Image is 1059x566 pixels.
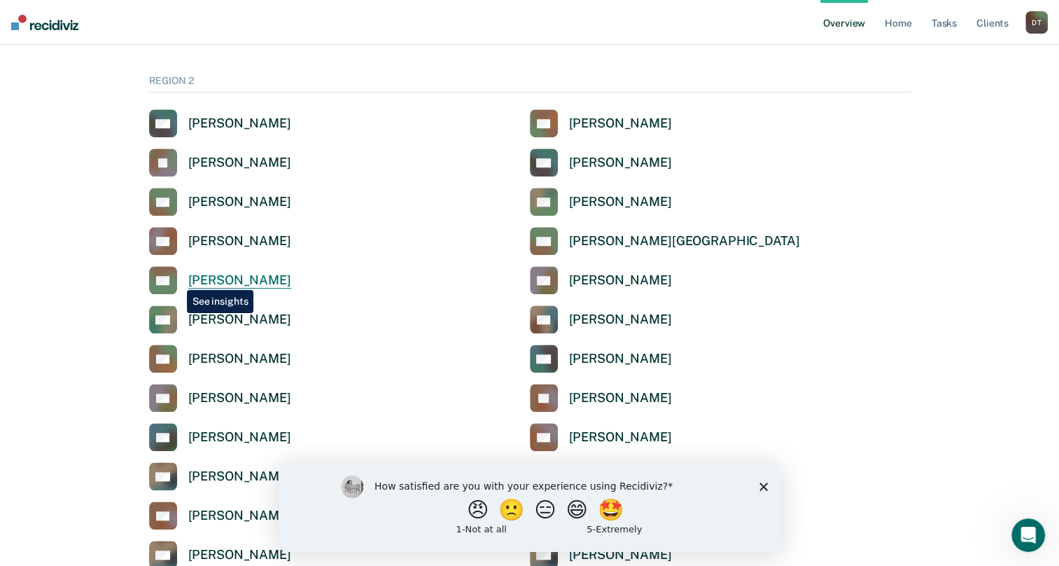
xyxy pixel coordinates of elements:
[188,469,291,485] div: [PERSON_NAME]
[530,345,672,373] a: [PERSON_NAME]
[569,272,672,289] div: [PERSON_NAME]
[1011,518,1045,552] iframe: Intercom live chat
[188,155,291,171] div: [PERSON_NAME]
[149,305,291,333] a: [PERSON_NAME]
[188,547,291,563] div: [PERSON_NAME]
[149,345,291,373] a: [PERSON_NAME]
[279,462,780,552] iframe: Survey by Kim from Recidiviz
[149,75,911,93] div: REGION 2
[188,312,291,328] div: [PERSON_NAME]
[149,188,291,216] a: [PERSON_NAME]
[188,116,291,132] div: [PERSON_NAME]
[530,149,672,177] a: [PERSON_NAME]
[188,233,291,249] div: [PERSON_NAME]
[188,351,291,367] div: [PERSON_NAME]
[530,384,672,412] a: [PERSON_NAME]
[530,423,672,451] a: [PERSON_NAME]
[569,547,672,563] div: [PERSON_NAME]
[188,272,291,289] div: [PERSON_NAME]
[569,390,672,406] div: [PERSON_NAME]
[569,351,672,367] div: [PERSON_NAME]
[188,194,291,210] div: [PERSON_NAME]
[530,305,672,333] a: [PERSON_NAME]
[530,109,672,137] a: [PERSON_NAME]
[149,384,291,412] a: [PERSON_NAME]
[569,194,672,210] div: [PERSON_NAME]
[188,508,291,524] div: [PERSON_NAME]
[530,188,672,216] a: [PERSON_NAME]
[1025,11,1048,34] button: DT
[188,429,291,446] div: [PERSON_NAME]
[149,266,291,294] a: [PERSON_NAME]
[1025,11,1048,34] div: D T
[530,266,672,294] a: [PERSON_NAME]
[149,109,291,137] a: [PERSON_NAME]
[569,233,800,249] div: [PERSON_NAME][GEOGRAPHIC_DATA]
[569,429,672,446] div: [PERSON_NAME]
[569,116,672,132] div: [PERSON_NAME]
[149,227,291,255] a: [PERSON_NAME]
[569,312,672,328] div: [PERSON_NAME]
[188,390,291,406] div: [PERSON_NAME]
[149,149,291,177] a: [PERSON_NAME]
[11,15,78,30] img: Recidiviz
[149,502,291,530] a: [PERSON_NAME]
[149,423,291,451] a: [PERSON_NAME]
[149,462,291,490] a: [PERSON_NAME]
[569,155,672,171] div: [PERSON_NAME]
[530,227,800,255] a: [PERSON_NAME][GEOGRAPHIC_DATA]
